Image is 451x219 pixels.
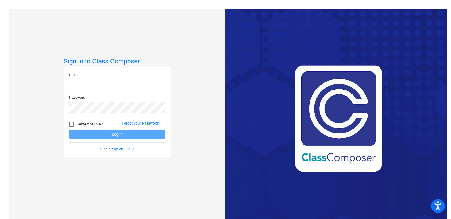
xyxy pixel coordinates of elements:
[69,72,78,78] label: Email
[76,121,103,128] span: Remember Me?
[69,95,85,100] label: Password
[69,130,165,139] button: Log In
[100,147,134,151] a: Single sign on - SSO
[122,121,160,125] a: Forgot Your Password?
[64,57,171,65] h3: Sign in to Class Composer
